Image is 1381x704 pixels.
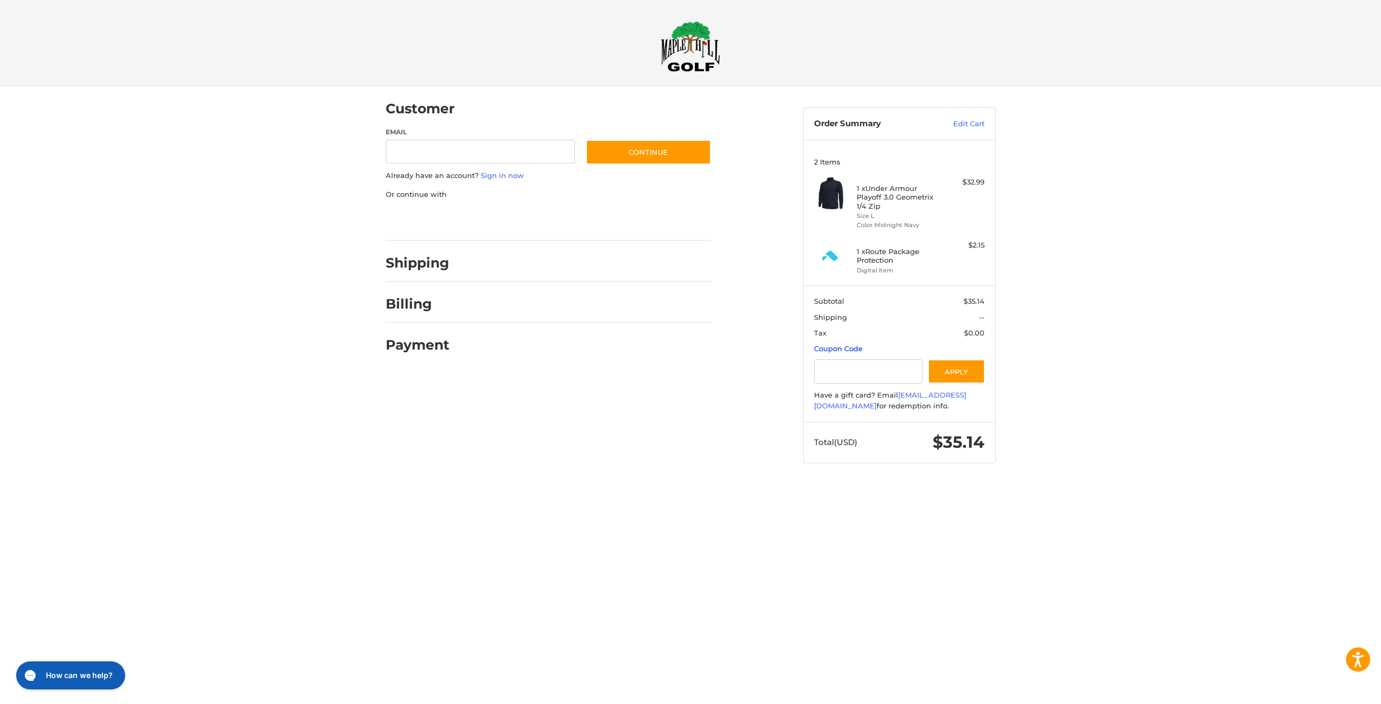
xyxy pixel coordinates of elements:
span: Subtotal [814,297,844,305]
h3: Order Summary [814,119,930,129]
p: Or continue with [386,189,711,200]
a: Sign in now [481,171,524,180]
button: Continue [586,140,711,165]
h4: 1 x Under Armour Playoff 3.0 Geometrix 1/4 Zip [857,184,939,210]
img: Maple Hill Golf [661,21,720,72]
span: $0.00 [964,329,985,337]
li: Color Midnight Navy [857,221,939,230]
a: Coupon Code [814,344,863,353]
li: Digital Item [857,266,939,275]
span: Shipping [814,313,847,322]
iframe: PayPal-venmo [565,210,646,230]
h2: Customer [386,100,455,117]
span: $35.14 [933,432,985,452]
label: Email [386,127,576,137]
span: $35.14 [963,297,985,305]
span: Tax [814,329,826,337]
div: $2.15 [942,240,985,251]
li: Size L [857,211,939,221]
iframe: Gorgias live chat messenger [11,658,128,693]
div: Have a gift card? Email for redemption info. [814,390,985,411]
h2: Billing [386,296,449,312]
a: Edit Cart [930,119,985,129]
h2: Payment [386,337,449,353]
h3: 2 Items [814,158,985,166]
button: Apply [928,359,985,384]
p: Already have an account? [386,170,711,181]
a: [EMAIL_ADDRESS][DOMAIN_NAME] [814,391,966,410]
span: Total (USD) [814,437,857,447]
span: -- [979,313,985,322]
iframe: PayPal-paypal [382,210,463,230]
iframe: PayPal-paylater [474,210,555,230]
input: Gift Certificate or Coupon Code [814,359,922,384]
h4: 1 x Route Package Protection [857,247,939,265]
h2: Shipping [386,255,449,271]
div: $32.99 [942,177,985,188]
